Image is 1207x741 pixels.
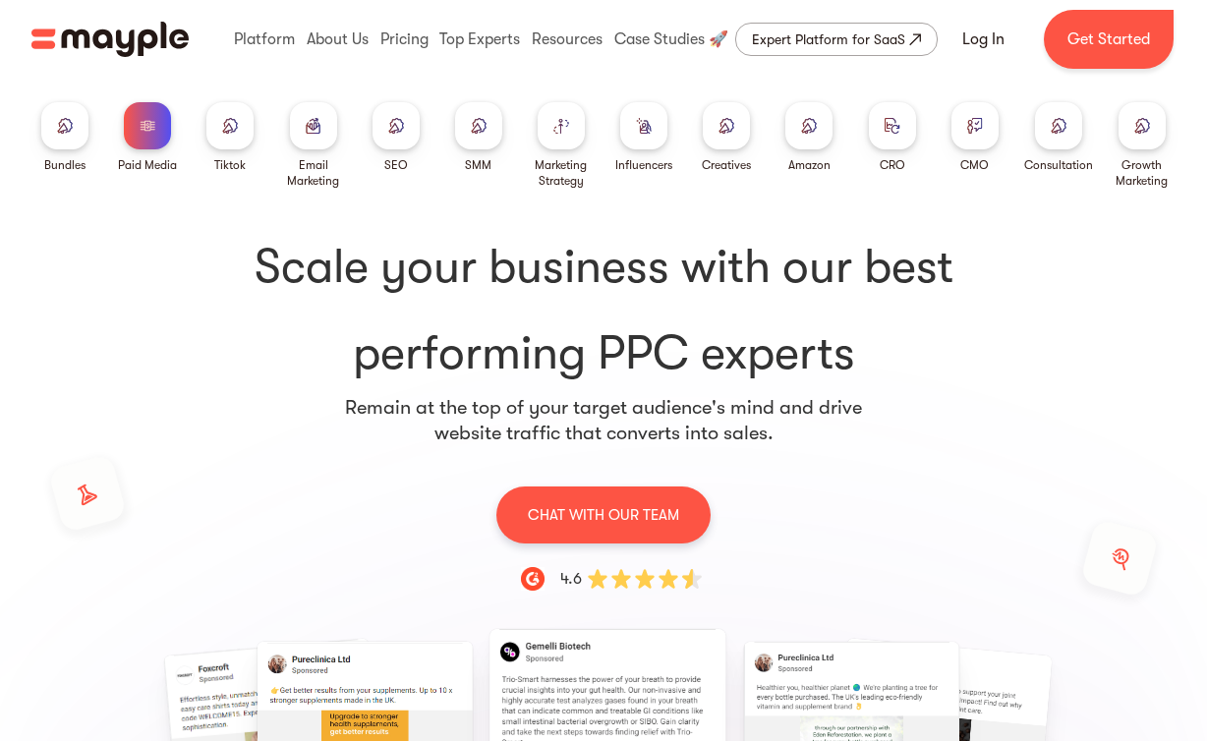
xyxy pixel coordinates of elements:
[560,567,582,591] div: 4.6
[44,157,86,173] div: Bundles
[1109,157,1176,189] div: Growth Marketing
[702,157,751,173] div: Creatives
[1109,102,1176,189] a: Growth Marketing
[496,485,711,543] a: CHAT WITH OUR TEAM
[41,102,88,173] a: Bundles
[527,8,607,71] div: Resources
[1024,157,1093,173] div: Consultation
[735,23,938,56] a: Expert Platform for SaaS
[455,102,502,173] a: SMM
[752,28,905,51] div: Expert Platform for SaaS
[302,8,374,71] div: About Us
[615,157,672,173] div: Influencers
[869,102,916,173] a: CRO
[785,102,833,173] a: Amazon
[55,236,1152,385] h1: performing PPC experts
[434,8,525,71] div: Top Experts
[214,157,246,173] div: Tiktok
[55,236,1152,299] span: Scale your business with our best
[206,102,254,173] a: Tiktok
[31,21,189,58] img: Mayple logo
[960,157,989,173] div: CMO
[615,102,672,173] a: Influencers
[1024,102,1093,173] a: Consultation
[788,157,831,173] div: Amazon
[118,102,177,173] a: Paid Media
[384,157,408,173] div: SEO
[528,502,679,528] p: CHAT WITH OUR TEAM
[465,157,491,173] div: SMM
[528,102,595,189] a: Marketing Strategy
[279,102,346,189] a: Email Marketing
[375,8,433,71] div: Pricing
[702,102,751,173] a: Creatives
[880,157,905,173] div: CRO
[344,395,863,446] p: Remain at the top of your target audience's mind and drive website traffic that converts into sales.
[229,8,300,71] div: Platform
[279,157,346,189] div: Email Marketing
[939,16,1028,63] a: Log In
[118,157,177,173] div: Paid Media
[373,102,420,173] a: SEO
[528,157,595,189] div: Marketing Strategy
[1044,10,1174,69] a: Get Started
[951,102,999,173] a: CMO
[31,21,189,58] a: home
